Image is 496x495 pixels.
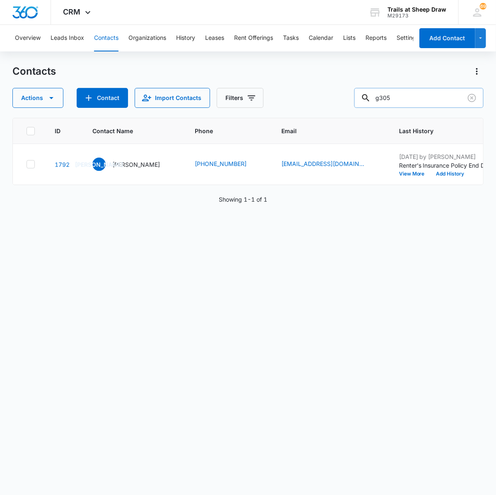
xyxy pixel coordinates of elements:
button: Reports [365,25,387,51]
button: Import Contacts [135,88,210,108]
button: Leads Inbox [51,25,84,51]
button: Overview [15,25,41,51]
button: History [176,25,195,51]
button: Organizations [128,25,166,51]
button: Add Contact [77,88,128,108]
div: account id [387,13,446,19]
span: ID [55,127,60,135]
p: Showing 1-1 of 1 [219,195,267,204]
h1: Contacts [12,65,56,78]
button: Leases [205,25,224,51]
button: Filters [217,88,264,108]
span: Phone [195,127,249,135]
div: account name [387,6,446,13]
button: View More [399,171,431,176]
span: Email [281,127,367,135]
span: Contact Name [92,127,163,135]
a: Navigate to contact details page for Josue Acosta [55,161,70,168]
div: Contact Name - Josue Acosta - Select to Edit Field [92,158,175,171]
div: Email - joalache@live.com - Select to Edit Field [281,159,379,169]
span: [PERSON_NAME] [92,158,106,171]
p: [PERSON_NAME] [112,160,160,169]
button: Actions [12,88,63,108]
button: Settings [397,25,419,51]
button: Clear [465,91,479,105]
span: Last History [399,127,491,135]
button: Calendar [309,25,333,51]
div: Phone - 970-689-4031 - Select to Edit Field [195,159,261,169]
span: CRM [63,7,81,16]
button: Lists [343,25,356,51]
a: [EMAIL_ADDRESS][DOMAIN_NAME] [281,159,364,168]
button: Contacts [94,25,119,51]
button: Rent Offerings [234,25,273,51]
div: notifications count [480,3,486,10]
button: Add History [431,171,470,176]
button: Actions [470,65,484,78]
input: Search Contacts [354,88,484,108]
a: [PHONE_NUMBER] [195,159,247,168]
button: Tasks [283,25,299,51]
span: 69 [480,3,486,10]
button: Add Contact [419,28,475,48]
